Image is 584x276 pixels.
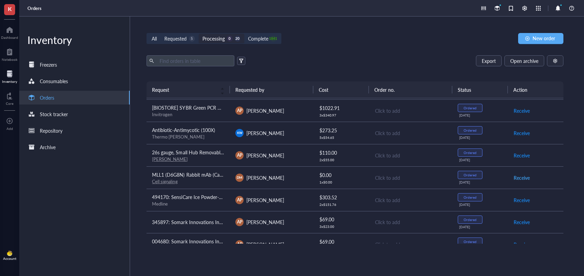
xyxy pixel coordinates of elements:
[246,130,284,136] span: [PERSON_NAME]
[464,151,477,155] div: Ordered
[40,110,68,118] div: Stock tracker
[147,81,230,98] th: Request
[152,149,280,156] span: 26s gauge, Small Hub Removable Needle (RN), PN: 7768-01
[514,152,530,159] span: Receive
[152,201,224,207] div: Medline
[8,4,12,13] span: K
[40,77,68,85] div: Consumables
[476,55,502,66] button: Export
[3,256,16,261] div: Account
[319,135,363,140] div: 5 x $ 54.65
[319,149,363,156] div: $ 110.00
[189,36,195,42] div: 5
[1,35,18,40] div: Dashboard
[369,233,452,255] td: Click to add
[513,239,530,250] button: Receive
[246,219,284,225] span: [PERSON_NAME]
[19,124,130,137] a: Repository
[319,158,363,162] div: 2 x $ 55.00
[533,35,555,41] span: New order
[152,156,188,162] a: [PERSON_NAME]
[40,94,54,101] div: Orders
[369,122,452,144] td: Click to add
[513,150,530,161] button: Receive
[27,5,43,11] a: Orders
[369,211,452,233] td: Click to add
[152,126,215,133] span: Antibiotic-Antimycotic (100X)
[319,104,363,112] div: $ 1022.91
[369,144,452,166] td: Click to add
[202,35,225,42] div: Processing
[157,56,232,66] input: Find orders in table
[369,81,452,98] th: Order no.
[152,86,216,93] span: Request
[246,107,284,114] span: [PERSON_NAME]
[513,195,530,206] button: Receive
[375,174,447,181] div: Click to add
[375,196,447,204] div: Click to add
[508,81,563,98] th: Action
[246,197,284,203] span: [PERSON_NAME]
[270,36,276,42] div: 1841
[375,218,447,226] div: Click to add
[7,126,13,131] div: Add
[2,68,17,84] a: Inventory
[2,57,17,62] div: Notebook
[237,152,242,158] span: AP
[152,238,288,245] span: 004680: Somark Innovations Inc NEEDLE GREEN IRRADIATED
[518,33,563,44] button: New order
[319,216,363,223] div: $ 69.00
[230,81,313,98] th: Requested by
[504,55,544,66] button: Open archive
[514,129,530,137] span: Receive
[40,127,62,134] div: Repository
[152,111,224,118] div: Invitrogen
[248,35,268,42] div: Complete
[459,225,502,229] div: [DATE]
[152,171,269,178] span: MLL1 (D6G8N) Rabbit mAb (Carboxy-terminal Antigen)
[514,196,530,204] span: Receive
[235,36,241,42] div: 20
[369,99,452,122] td: Click to add
[237,175,242,180] span: DM
[19,58,130,71] a: Freezers
[237,108,242,114] span: AP
[246,174,284,181] span: [PERSON_NAME]
[464,128,477,132] div: Ordered
[513,217,530,228] button: Receive
[319,113,363,117] div: 3 x $ 340.97
[375,241,447,248] div: Click to add
[459,202,502,207] div: [DATE]
[40,143,56,151] div: Archive
[319,224,363,229] div: 3 x $ 23.00
[452,81,508,98] th: Status
[319,238,363,245] div: $ 69.00
[2,79,17,84] div: Inventory
[246,152,284,159] span: [PERSON_NAME]
[464,173,477,177] div: Ordered
[319,126,363,134] div: $ 273.25
[513,172,530,183] button: Receive
[375,107,447,114] div: Click to add
[237,219,242,225] span: AP
[152,104,241,111] span: [BIOSTORE] SYBR Green PCR Master Mix
[246,241,284,248] span: [PERSON_NAME]
[513,105,530,116] button: Receive
[19,33,130,47] div: Inventory
[1,24,18,40] a: Dashboard
[369,189,452,211] td: Click to add
[459,180,502,184] div: [DATE]
[482,58,496,64] span: Export
[19,74,130,88] a: Consumables
[7,251,12,256] img: da48f3c6-a43e-4a2d-aade-5eac0d93827f.jpeg
[152,194,335,200] span: 494170: SensiCare Ice Powder-Free Nitrile Exam Gloves with SmartGuard Film, Size M
[237,197,242,203] span: AP
[369,166,452,189] td: Click to add
[6,90,13,106] a: Core
[19,107,130,121] a: Stock tracker
[375,129,447,137] div: Click to add
[510,58,538,64] span: Open archive
[2,46,17,62] a: Notebook
[152,35,157,42] div: All
[319,171,363,179] div: $ 0.00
